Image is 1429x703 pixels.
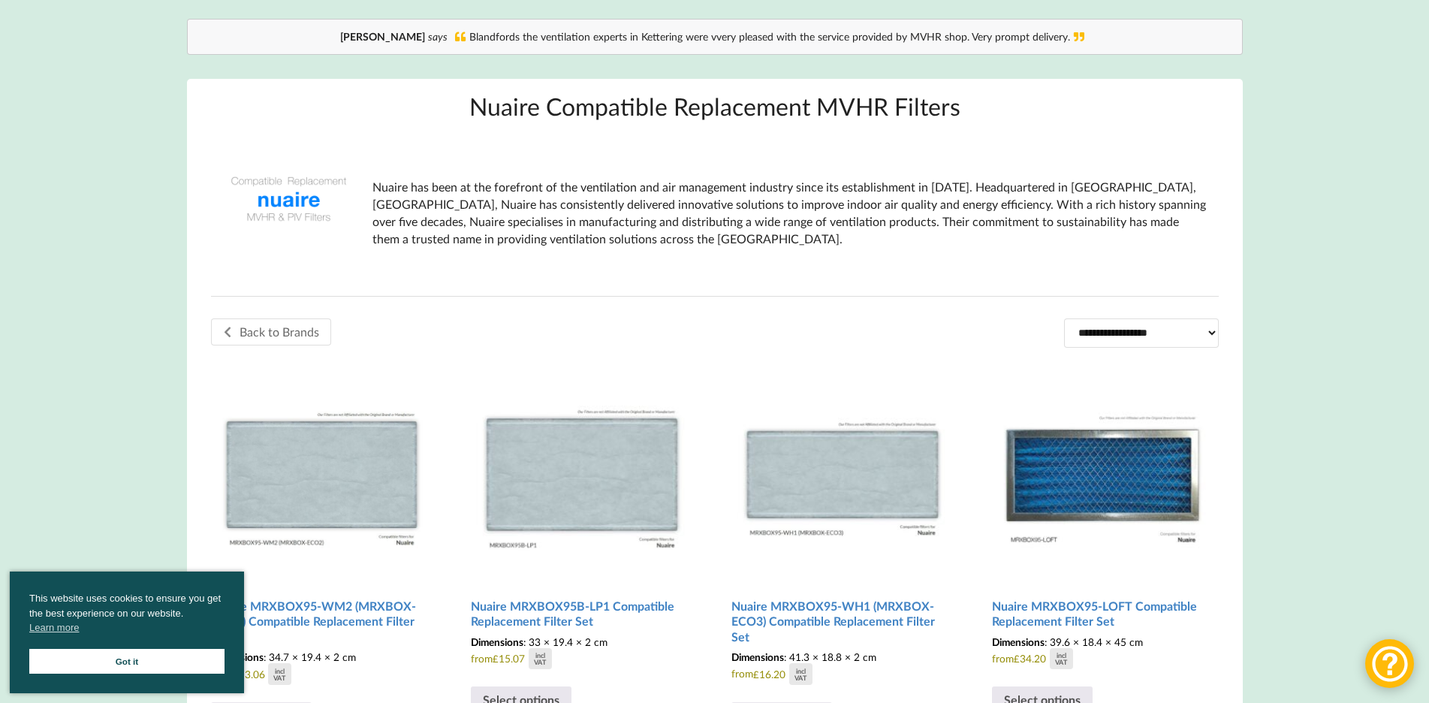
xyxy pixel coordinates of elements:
[471,635,523,648] span: Dimensions
[233,663,291,684] div: 13.06
[471,358,693,581] img: Nuaire MRXBOX95B-LP1 Compatible MVHR Filter Replacement Set from MVHR.shop
[731,358,954,581] img: Nuaire MRXBOX95-WH1 Compatible MVHR Filter Replacement Set from MVHR.shop
[340,30,425,43] b: [PERSON_NAME]
[211,358,433,581] img: Nuaire MRXBOX95-WM2 Compatible MVHR Filter Replacement Set from MVHR.shop
[211,91,1219,122] h1: Nuaire Compatible Replacement MVHR Filters
[992,635,1214,669] span: from
[29,591,225,639] span: This website uses cookies to ensure you get the best experience on our website.
[753,663,812,684] div: 16.20
[1014,648,1072,669] div: 34.20
[211,358,433,685] a: Nuaire MRXBOX95-WM2 (MRXBOX-ECO2) Compatible Replacement Filter Set Dimensions: 34.7 × 19.4 × 2 c...
[992,358,1214,581] img: Nuaire MRXBOX95-LOFT Compatible MVHR Filter Replacement Set from MVHR.shop
[29,620,79,635] a: cookies - Learn more
[471,593,693,635] h2: Nuaire MRXBOX95B-LP1 Compatible Replacement Filter Set
[428,30,448,43] i: says
[372,179,1207,247] p: Nuaire has been at the forefront of the ventilation and air management industry since its establi...
[992,593,1214,635] h2: Nuaire MRXBOX95-LOFT Compatible Replacement Filter Set
[1057,652,1066,659] div: incl
[731,650,784,663] span: Dimensions
[493,648,551,669] div: 15.07
[731,593,954,651] h2: Nuaire MRXBOX95-WH1 (MRXBOX-ECO3) Compatible Replacement Filter Set
[535,652,545,659] div: incl
[992,635,1143,648] span: : 39.6 × 18.4 × 45 cm
[794,674,806,681] div: VAT
[211,650,433,684] span: from
[796,668,806,674] div: incl
[1055,659,1067,665] div: VAT
[203,29,1227,44] div: Blandfords the ventilation experts in Kettering were vvery pleased with the service provided by M...
[211,318,331,345] a: Back to Brands
[275,668,285,674] div: incl
[211,593,433,651] h2: Nuaire MRXBOX95-WM2 (MRXBOX-ECO2) Compatible Replacement Filter Set
[1014,653,1020,665] span: £
[534,659,546,665] div: VAT
[471,358,693,670] a: Nuaire MRXBOX95B-LP1 Compatible Replacement Filter Set Dimensions: 33 × 19.4 × 2 cmfrom£15.07inclVAT
[992,635,1045,648] span: Dimensions
[29,649,225,674] a: Got it cookie
[731,650,876,663] span: : 41.3 × 18.8 × 2 cm
[471,635,693,669] span: from
[731,358,954,685] a: Nuaire MRXBOX95-WH1 (MRXBOX-ECO3) Compatible Replacement Filter Set Dimensions: 41.3 × 18.8 × 2 c...
[211,650,356,663] span: : 34.7 × 19.4 × 2 cm
[731,650,954,684] span: from
[471,635,607,648] span: : 33 × 19.4 × 2 cm
[1064,318,1219,347] select: Shop order
[992,358,1214,670] a: Nuaire MRXBOX95-LOFT Compatible Replacement Filter Set Dimensions: 39.6 × 18.4 × 45 cmfrom£34.20i...
[10,572,244,693] div: cookieconsent
[223,134,354,265] img: Nuaire-Compatible-Replacement-Filters.png
[493,653,499,665] span: £
[273,674,285,681] div: VAT
[753,668,759,680] span: £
